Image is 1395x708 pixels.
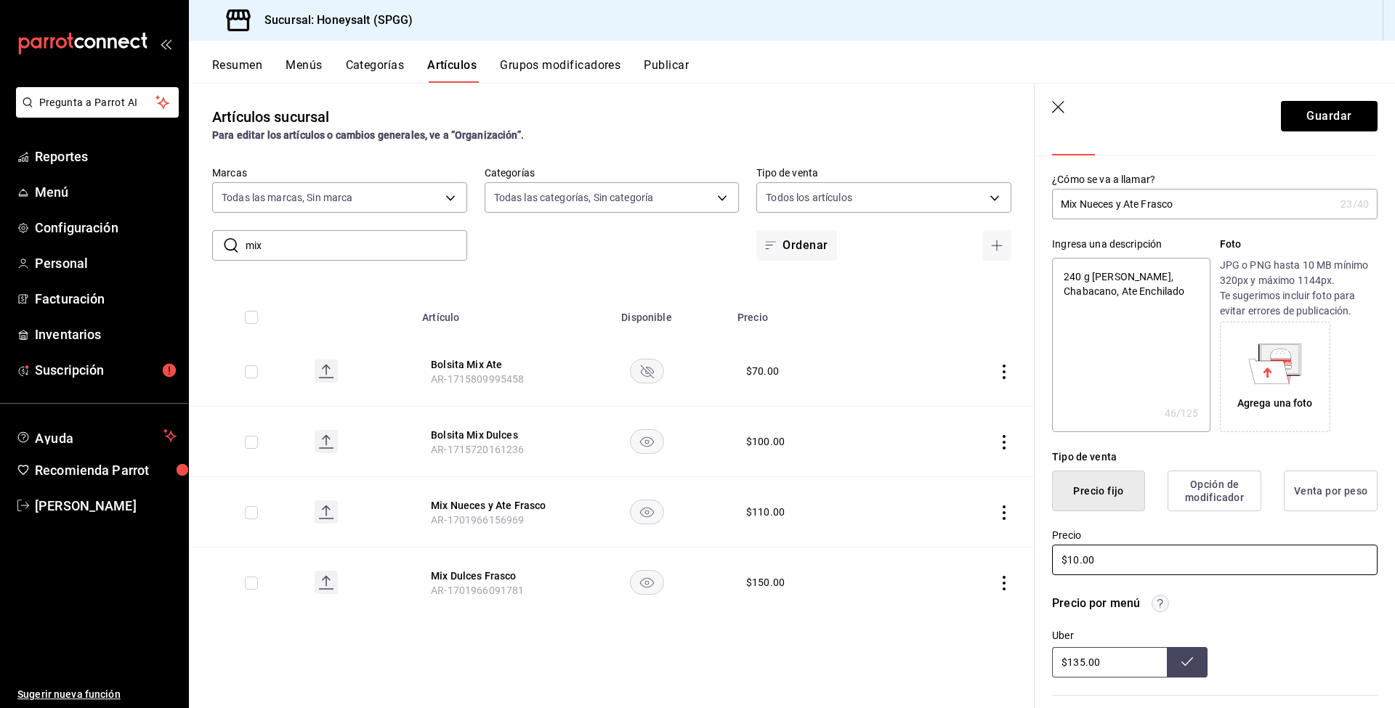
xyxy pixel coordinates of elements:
button: Ordenar [756,230,836,261]
button: Precio fijo [1052,471,1145,511]
span: Menú [35,182,177,202]
input: Sin ajuste [1052,647,1167,678]
button: actions [997,435,1011,449]
div: $ 70.00 [746,364,779,378]
span: Suscripción [35,360,177,380]
button: actions [997,505,1011,520]
strong: Para editar los artículos o cambios generales, ve a “Organización”. [212,129,524,141]
div: Ingresa una descripción [1052,237,1210,252]
label: Marcas [212,168,467,178]
input: $0.00 [1052,545,1378,575]
div: Artículos sucursal [212,106,329,128]
button: availability-product [630,429,664,454]
div: 23 /40 [1341,197,1369,211]
div: navigation tabs [212,58,1395,83]
span: AR-1715720161236 [431,444,524,455]
div: $ 110.00 [746,505,785,519]
button: edit-product-location [431,428,547,442]
span: AR-1701966091781 [431,585,524,596]
span: AR-1701966156969 [431,514,524,526]
button: Opción de modificador [1168,471,1261,511]
button: Avanzada [1119,131,1173,155]
a: Pregunta a Parrot AI [10,105,179,121]
div: $ 150.00 [746,575,785,590]
button: Artículos [427,58,477,83]
div: 46 /125 [1165,406,1199,420]
div: Uber [1052,630,1208,641]
span: Recomienda Parrot [35,460,177,480]
button: Grupos modificadores [500,58,620,83]
button: Venta por peso [1284,471,1378,511]
label: ¿Cómo se va a llamar? [1052,174,1378,184]
div: Agrega una foto [1224,325,1327,428]
span: Sugerir nueva función [17,687,177,702]
span: Ayuda [35,427,158,444]
button: open_drawer_menu [160,38,171,49]
div: Tipo de venta [1052,449,1378,465]
button: actions [997,365,1011,379]
button: Menús [286,58,322,83]
button: Categorías [346,58,405,83]
button: Pregunta a Parrot AI [16,87,179,118]
span: Pregunta a Parrot AI [39,95,156,110]
button: edit-product-location [431,357,547,372]
h3: Sucursal: Honeysalt (SPGG) [253,12,413,29]
label: Categorías [485,168,740,178]
input: Buscar artículo [246,231,467,260]
button: Publicar [644,58,689,83]
span: Inventarios [35,325,177,344]
span: Facturación [35,289,177,309]
button: availability-product [630,500,664,524]
p: JPG o PNG hasta 10 MB mínimo 320px y máximo 1144px. Te sugerimos incluir foto para evitar errores... [1220,258,1378,319]
button: edit-product-location [431,498,547,513]
button: availability-product [630,359,664,383]
span: Todas las categorías, Sin categoría [494,190,654,205]
th: Precio [729,290,903,336]
th: Disponible [565,290,729,336]
button: General [1052,131,1096,155]
span: Configuración [35,218,177,237]
button: actions [997,576,1011,590]
span: Personal [35,253,177,273]
button: availability-product [630,570,664,595]
div: Precio por menú [1052,595,1140,612]
span: Reportes [35,147,177,166]
th: Artículo [413,290,565,336]
div: $ 100.00 [746,434,785,449]
span: Todas las marcas, Sin marca [222,190,353,205]
span: Todos los artículos [766,190,852,205]
label: Tipo de venta [756,168,1011,178]
span: [PERSON_NAME] [35,496,177,516]
span: AR-1715809995458 [431,373,524,385]
button: Guardar [1281,101,1378,131]
p: Foto [1220,237,1378,252]
div: Agrega una foto [1237,396,1313,411]
button: Resumen [212,58,262,83]
label: Precio [1052,530,1378,540]
div: navigation tabs [1052,131,1360,155]
button: edit-product-location [431,569,547,583]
